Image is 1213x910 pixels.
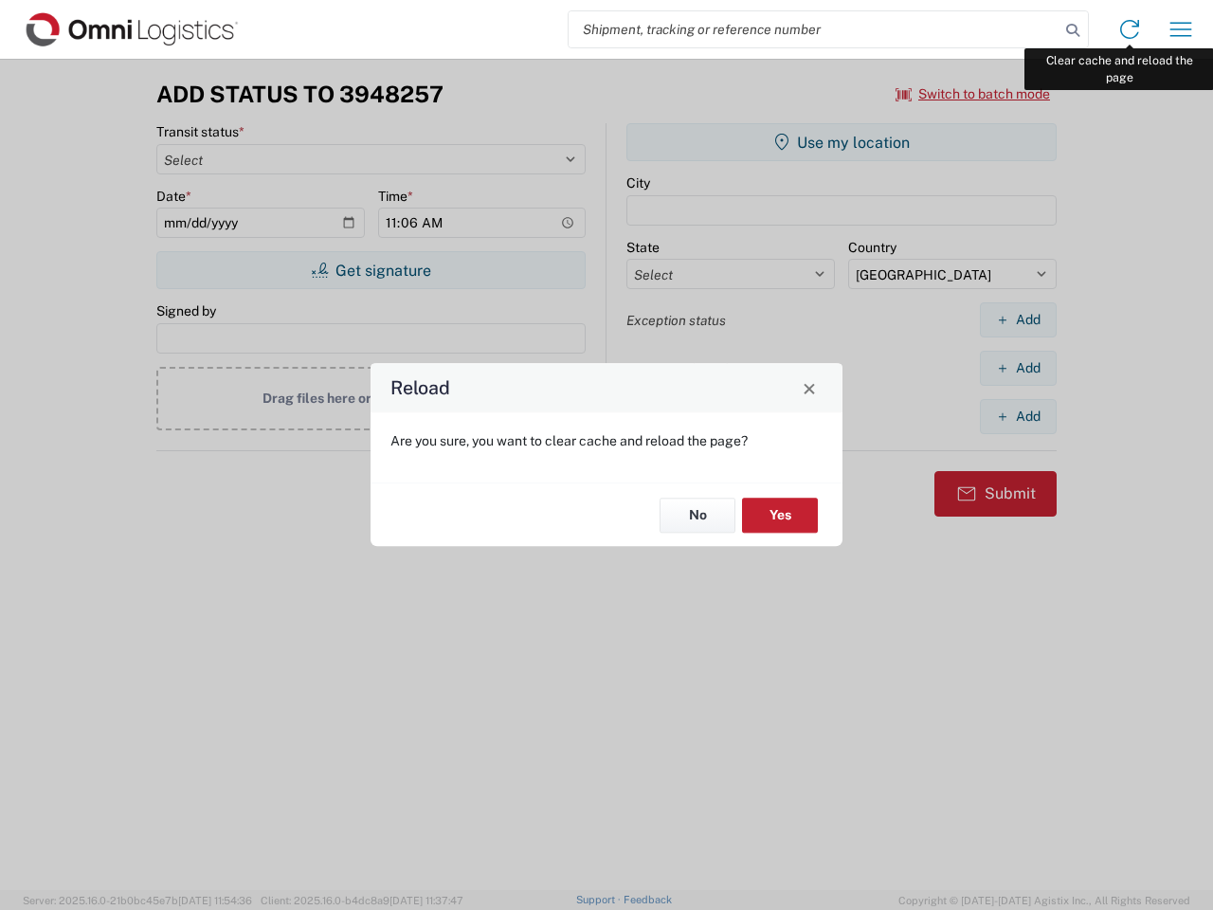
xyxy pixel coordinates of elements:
button: No [660,498,735,533]
input: Shipment, tracking or reference number [569,11,1059,47]
button: Yes [742,498,818,533]
button: Close [796,374,823,401]
p: Are you sure, you want to clear cache and reload the page? [390,432,823,449]
h4: Reload [390,374,450,402]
